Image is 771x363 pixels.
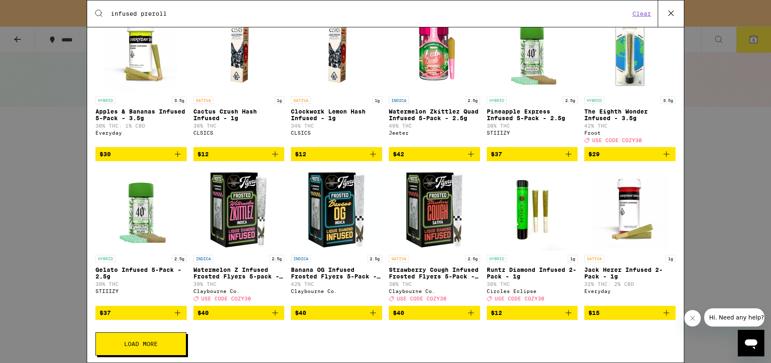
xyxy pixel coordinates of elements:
[95,97,115,104] p: HYBRID
[95,288,187,294] div: STIIIZY
[172,97,187,104] p: 3.5g
[666,255,676,262] p: 1g
[490,10,573,92] img: STIIIZY - Pineapple Express Infused 5-Pack - 2.5g
[95,108,187,121] p: Apples & Bananas Infused 5-Pack - 3.5g
[738,330,764,356] iframe: Button to launch messaging window
[397,296,446,302] span: USE CODE COZY30
[291,97,311,104] p: SATIVA
[95,168,187,305] a: Open page for Gelato Infused 5-Pack - 2.5g from STIIIZY
[487,288,578,294] div: Circles Eclipse
[193,97,213,104] p: SATIVA
[487,255,507,262] p: HYBRID
[201,296,251,302] span: USE CODE COZY30
[584,130,676,136] div: Froot
[100,151,111,157] span: $30
[193,147,285,161] button: Add to bag
[110,10,630,17] input: Search for products & categories
[584,168,676,305] a: Open page for Jack Herer Infused 2-Pack - 1g from Everyday
[193,288,285,294] div: Claybourne Co.
[95,281,187,287] p: 39% THC
[295,310,306,316] span: $40
[291,306,382,320] button: Add to bag
[95,332,186,356] button: Load More
[584,266,676,280] p: Jack Herer Infused 2-Pack - 1g
[389,10,480,147] a: Open page for Watermelon Zkittlez Quad Infused 5-Pack - 2.5g from Jeeter
[193,266,285,280] p: Watermelon Z Infused Frosted Flyers 5-pack - 2.5g
[389,306,480,320] button: Add to bag
[487,130,578,136] div: STIIIZY
[274,97,284,104] p: 1g
[291,281,382,287] p: 42% THC
[193,255,213,262] p: INDICA
[487,97,507,104] p: HYBRID
[584,147,676,161] button: Add to bag
[393,10,476,92] img: Jeeter - Watermelon Zkittlez Quad Infused 5-Pack - 2.5g
[291,255,311,262] p: INDICA
[487,123,578,128] p: 38% THC
[291,123,382,128] p: 34% THC
[584,255,604,262] p: SATIVA
[193,306,285,320] button: Add to bag
[193,10,285,147] a: Open page for Cactus Crush Hash Infused - 1g from CLSICS
[389,130,480,136] div: Jeeter
[630,10,654,17] button: Clear
[291,288,382,294] div: Claybourne Co.
[291,168,382,305] a: Open page for Banana OG Infused Frosted Flyers 5-Pack - 2.5g from Claybourne Co.
[367,255,382,262] p: 2.5g
[588,168,671,251] img: Everyday - Jack Herer Infused 2-Pack - 1g
[393,310,404,316] span: $40
[100,10,183,92] img: Everyday - Apples & Bananas Infused 5-Pack - 3.5g
[584,306,676,320] button: Add to bag
[193,168,285,305] a: Open page for Watermelon Z Infused Frosted Flyers 5-pack - 2.5g from Claybourne Co.
[584,123,676,128] p: 42% THC
[291,266,382,280] p: Banana OG Infused Frosted Flyers 5-Pack - 2.5g
[393,168,476,251] img: Claybourne Co. - Strawberry Cough Infused Frosted Flyers 5-Pack - 2.5g
[95,123,187,128] p: 30% THC: 1% CBD
[198,151,209,157] span: $12
[389,123,480,128] p: 46% THC
[584,108,676,121] p: The Eighth Wonder Infused - 3.5g
[291,147,382,161] button: Add to bag
[584,97,604,104] p: HYBRID
[661,97,676,104] p: 3.5g
[684,310,701,327] iframe: Close message
[389,255,409,262] p: SATIVA
[291,108,382,121] p: Clockwork Lemon Hash Infused - 1g
[487,306,578,320] button: Add to bag
[124,341,158,347] span: Load More
[487,168,578,305] a: Open page for Runtz Diamond Infused 2-Pack - 1g from Circles Eclipse
[490,168,573,251] img: Circles Eclipse - Runtz Diamond Infused 2-Pack - 1g
[291,130,382,136] div: CLSICS
[487,266,578,280] p: Runtz Diamond Infused 2-Pack - 1g
[495,296,544,302] span: USE CODE COZY30
[491,151,502,157] span: $37
[389,266,480,280] p: Strawberry Cough Infused Frosted Flyers 5-Pack - 2.5g
[172,255,187,262] p: 2.5g
[584,288,676,294] div: Everyday
[193,281,285,287] p: 39% THC
[592,138,642,143] span: USE CODE COZY30
[487,10,578,147] a: Open page for Pineapple Express Infused 5-Pack - 2.5g from STIIIZY
[193,108,285,121] p: Cactus Crush Hash Infused - 1g
[588,10,671,92] img: Froot - The Eighth Wonder Infused - 3.5g
[389,288,480,294] div: Claybourne Co.
[584,10,676,147] a: Open page for The Eighth Wonder Infused - 3.5g from Froot
[465,255,480,262] p: 2.5g
[389,97,409,104] p: INDICA
[588,310,600,316] span: $15
[389,108,480,121] p: Watermelon Zkittlez Quad Infused 5-Pack - 2.5g
[309,10,364,92] img: CLSICS - Clockwork Lemon Hash Infused - 1g
[295,151,306,157] span: $12
[389,168,480,305] a: Open page for Strawberry Cough Infused Frosted Flyers 5-Pack - 2.5g from Claybourne Co.
[295,168,378,251] img: Claybourne Co. - Banana OG Infused Frosted Flyers 5-Pack - 2.5g
[95,266,187,280] p: Gelato Infused 5-Pack - 2.5g
[95,255,115,262] p: HYBRID
[389,147,480,161] button: Add to bag
[291,10,382,147] a: Open page for Clockwork Lemon Hash Infused - 1g from CLSICS
[704,308,764,327] iframe: Message from company
[95,147,187,161] button: Add to bag
[393,151,404,157] span: $42
[95,10,187,147] a: Open page for Apples & Bananas Infused 5-Pack - 3.5g from Everyday
[95,130,187,136] div: Everyday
